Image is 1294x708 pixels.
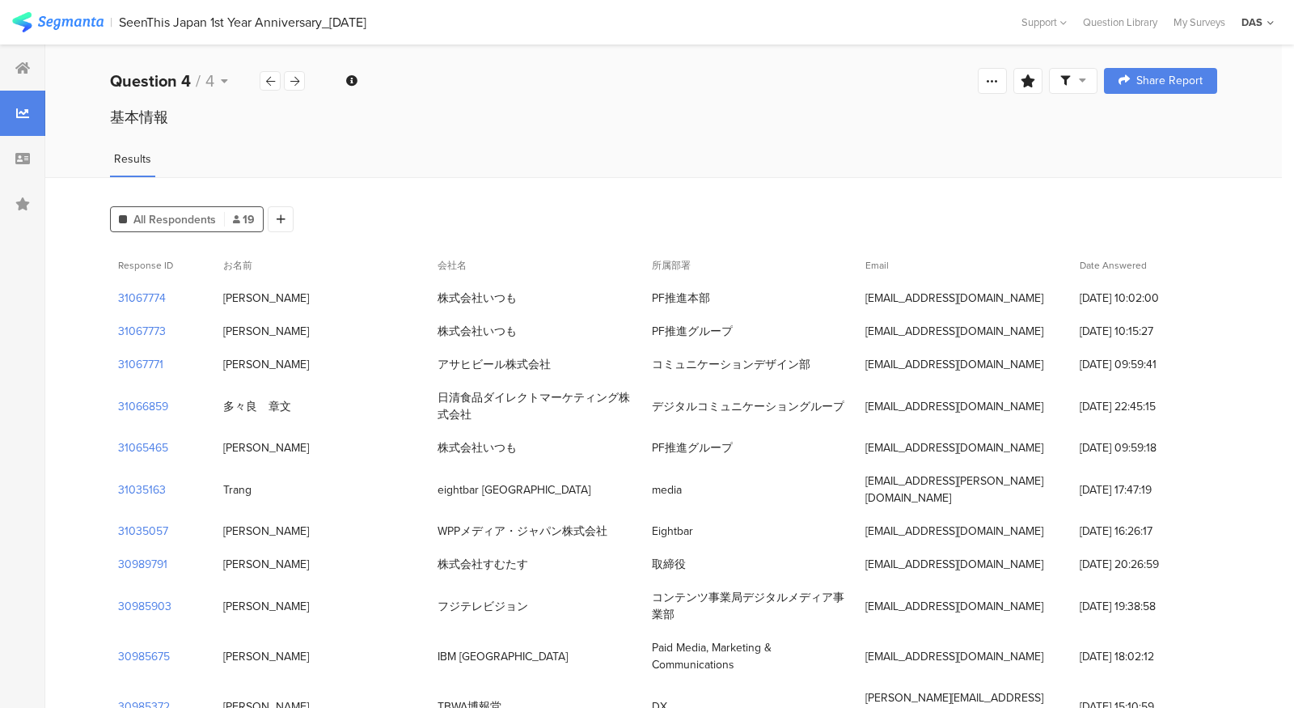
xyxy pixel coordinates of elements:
div: [PERSON_NAME] [223,323,309,340]
div: [PERSON_NAME] [223,648,309,665]
div: eightbar [GEOGRAPHIC_DATA] [438,481,590,498]
div: DAS [1241,15,1262,30]
div: [PERSON_NAME] [223,598,309,615]
section: 31035163 [118,481,166,498]
div: [EMAIL_ADDRESS][DOMAIN_NAME] [865,556,1043,573]
b: Question 4 [110,69,191,93]
span: [DATE] 09:59:18 [1080,439,1209,456]
div: 株式会社すむたす [438,556,528,573]
div: | [110,13,112,32]
span: [DATE] 16:26:17 [1080,523,1209,540]
div: [EMAIL_ADDRESS][DOMAIN_NAME] [865,523,1043,540]
div: コンテンツ事業局デジタルメディア事業部 [652,589,850,623]
span: Email [865,258,889,273]
section: 30985903 [118,598,171,615]
span: Response ID [118,258,173,273]
div: 取締役 [652,556,686,573]
div: コミュニケーションデザイン部 [652,356,810,373]
img: segmanta logo [12,12,104,32]
div: 株式会社いつも [438,290,517,307]
div: [PERSON_NAME] [223,290,309,307]
span: お名前 [223,258,252,273]
div: Trang [223,481,252,498]
span: 4 [205,69,214,93]
section: 30985675 [118,648,170,665]
span: 会社名 [438,258,467,273]
div: [EMAIL_ADDRESS][DOMAIN_NAME] [865,398,1043,415]
div: SeenThis Japan 1st Year Anniversary_[DATE] [119,15,366,30]
span: [DATE] 22:45:15 [1080,398,1209,415]
div: PF推進グループ [652,323,733,340]
span: [DATE] 10:15:27 [1080,323,1209,340]
div: 多々良 章文 [223,398,291,415]
div: [PERSON_NAME] [223,356,309,373]
div: アサヒビール株式会社 [438,356,551,373]
span: 所属部署 [652,258,691,273]
section: 31035057 [118,523,168,540]
div: [PERSON_NAME] [223,523,309,540]
div: [PERSON_NAME] [223,439,309,456]
div: 基本情報 [110,107,1217,128]
div: Support [1021,10,1067,35]
div: 株式会社いつも [438,323,517,340]
section: 31067774 [118,290,166,307]
div: 日清食品ダイレクトマーケティング株式会社 [438,389,636,423]
section: 31067771 [118,356,163,373]
span: Share Report [1136,75,1203,87]
a: Question Library [1075,15,1165,30]
section: 30989791 [118,556,167,573]
span: [DATE] 10:02:00 [1080,290,1209,307]
div: Paid Media, Marketing & Communications [652,639,850,673]
span: [DATE] 18:02:12 [1080,648,1209,665]
div: media [652,481,682,498]
div: IBM [GEOGRAPHIC_DATA] [438,648,568,665]
div: デジタルコミュニケーショングループ [652,398,844,415]
span: [DATE] 20:26:59 [1080,556,1209,573]
div: [EMAIL_ADDRESS][DOMAIN_NAME] [865,356,1043,373]
div: [EMAIL_ADDRESS][PERSON_NAME][DOMAIN_NAME] [865,473,1064,507]
div: [EMAIL_ADDRESS][DOMAIN_NAME] [865,323,1043,340]
section: 31066859 [118,398,168,415]
span: [DATE] 19:38:58 [1080,598,1209,615]
span: 19 [233,211,255,228]
span: [DATE] 17:47:19 [1080,481,1209,498]
div: Eightbar [652,523,693,540]
div: 株式会社いつも [438,439,517,456]
div: PF推進グループ [652,439,733,456]
div: [EMAIL_ADDRESS][DOMAIN_NAME] [865,439,1043,456]
div: フジテレビジョン [438,598,528,615]
div: [EMAIL_ADDRESS][DOMAIN_NAME] [865,648,1043,665]
span: [DATE] 09:59:41 [1080,356,1209,373]
div: [EMAIL_ADDRESS][DOMAIN_NAME] [865,290,1043,307]
div: [EMAIL_ADDRESS][DOMAIN_NAME] [865,598,1043,615]
div: WPPメディア・ジャパン株式会社 [438,523,607,540]
span: Results [114,151,151,167]
section: 31067773 [118,323,166,340]
div: PF推進本部 [652,290,710,307]
span: All Respondents [133,211,216,228]
div: [PERSON_NAME] [223,556,309,573]
span: Date Answered [1080,258,1147,273]
span: / [196,69,201,93]
section: 31065465 [118,439,168,456]
a: My Surveys [1165,15,1233,30]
